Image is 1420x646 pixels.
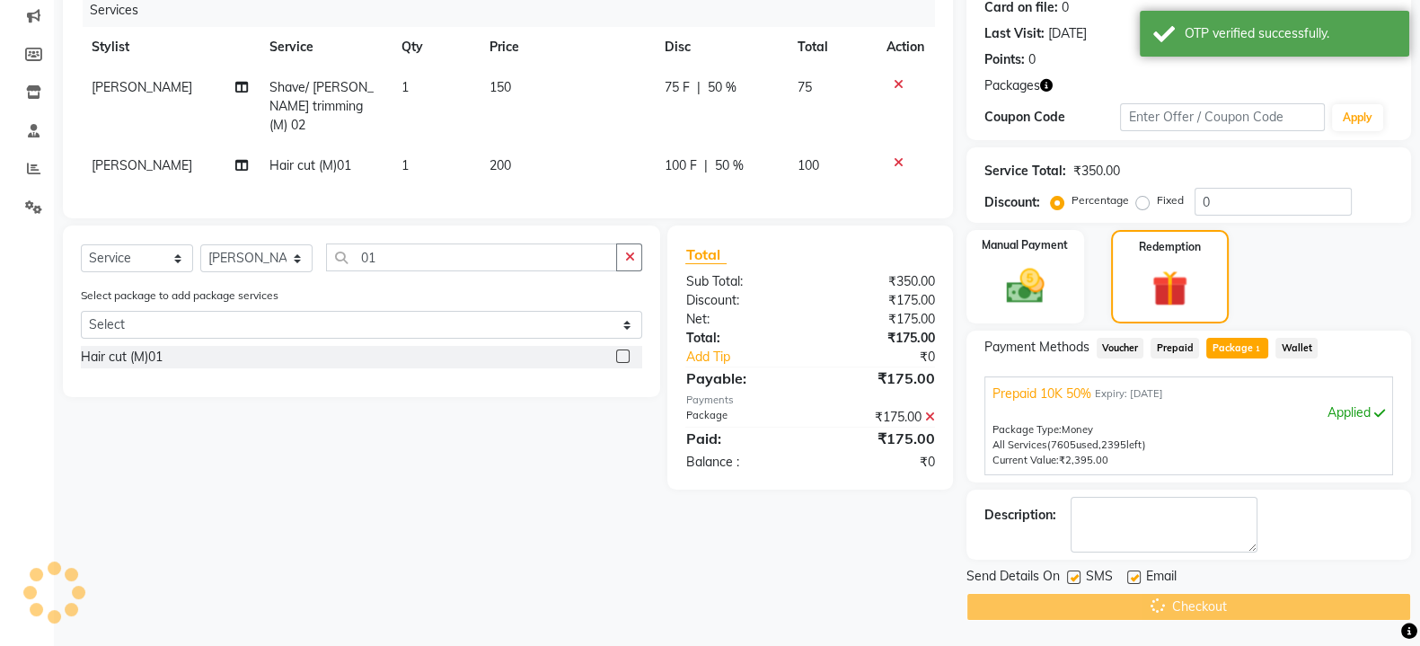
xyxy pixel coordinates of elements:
div: Payments [685,393,934,408]
span: 200 [490,157,511,173]
div: ₹175.00 [810,408,948,427]
span: Total [685,245,727,264]
label: Percentage [1072,192,1129,208]
span: Voucher [1097,338,1144,358]
label: Fixed [1157,192,1184,208]
span: Prepaid 10K 50% [992,385,1091,403]
div: Service Total: [984,162,1066,181]
div: Discount: [672,291,810,310]
div: ₹175.00 [810,291,948,310]
div: Total: [672,329,810,348]
span: 75 [798,79,812,95]
span: 1 [1253,344,1263,355]
span: SMS [1086,567,1113,589]
div: Description: [984,506,1056,525]
label: Manual Payment [982,237,1068,253]
div: ₹175.00 [810,428,948,449]
div: Balance : [672,453,810,472]
div: Coupon Code [984,108,1121,127]
div: Last Visit: [984,24,1045,43]
span: used, left) [1047,438,1146,451]
span: Packages [984,76,1040,95]
div: ₹0 [833,348,948,367]
span: Current Value: [992,454,1059,466]
span: 75 F [665,78,690,97]
span: Wallet [1275,338,1318,358]
a: Add Tip [672,348,833,367]
div: Package [672,408,810,427]
span: 1 [401,79,409,95]
span: All Services [992,438,1047,451]
img: _gift.svg [1141,266,1199,311]
span: Hair cut (M)01 [269,157,351,173]
div: 0 [1028,50,1036,69]
span: 150 [490,79,511,95]
span: Email [1146,567,1177,589]
span: | [704,156,708,175]
span: Package [1206,338,1268,358]
label: Select package to add package services [81,288,278,304]
img: _cash.svg [994,264,1055,308]
th: Price [479,27,654,67]
div: Net: [672,310,810,329]
div: ₹175.00 [810,367,948,389]
div: ₹175.00 [810,310,948,329]
span: (7605 [1047,438,1076,451]
span: Package Type: [992,423,1062,436]
span: Expiry: [DATE] [1095,386,1163,402]
label: Redemption [1139,239,1201,255]
span: Payment Methods [984,338,1089,357]
th: Qty [391,27,479,67]
div: ₹0 [810,453,948,472]
button: Apply [1332,104,1383,131]
div: Payable: [672,367,810,389]
div: Discount: [984,193,1040,212]
span: | [697,78,701,97]
input: Enter Offer / Coupon Code [1120,103,1325,131]
span: Prepaid [1151,338,1199,358]
span: Shave/ [PERSON_NAME] trimming (M) 02 [269,79,374,133]
span: Send Details On [966,567,1060,589]
th: Disc [654,27,787,67]
div: OTP verified successfully. [1185,24,1396,43]
span: 100 [798,157,819,173]
span: [PERSON_NAME] [92,157,192,173]
div: Points: [984,50,1025,69]
div: Paid: [672,428,810,449]
span: Money [1062,423,1093,436]
span: 1 [401,157,409,173]
div: Hair cut (M)01 [81,348,163,367]
div: [DATE] [1048,24,1087,43]
div: ₹350.00 [1073,162,1120,181]
th: Service [259,27,391,67]
span: 50 % [708,78,736,97]
div: Sub Total: [672,272,810,291]
div: ₹350.00 [810,272,948,291]
th: Stylist [81,27,259,67]
span: [PERSON_NAME] [92,79,192,95]
th: Total [787,27,876,67]
div: ₹175.00 [810,329,948,348]
input: Search or Scan [326,243,617,271]
span: 2395 [1101,438,1126,451]
div: Applied [992,403,1385,422]
th: Action [876,27,935,67]
span: ₹2,395.00 [1059,454,1108,466]
span: 100 F [665,156,697,175]
span: 50 % [715,156,744,175]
